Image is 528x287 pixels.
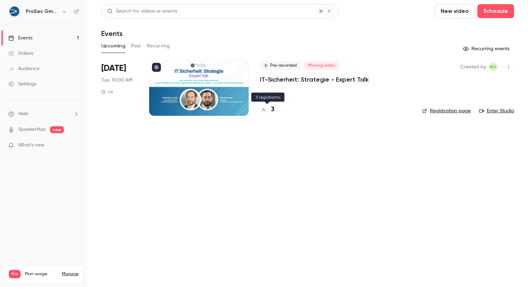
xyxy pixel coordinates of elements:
[9,6,20,17] img: ProSec GmbH
[101,29,123,38] h1: Events
[479,107,514,114] a: Enter Studio
[435,4,475,18] button: New video
[8,65,39,72] div: Audience
[101,40,125,52] button: Upcoming
[131,40,141,52] button: Past
[25,271,58,277] span: Plan usage
[101,63,126,74] span: [DATE]
[107,8,177,15] div: Search for videos or events
[50,126,64,133] span: new
[8,50,33,57] div: Videos
[101,77,132,84] span: Tue, 10:00 AM
[477,4,514,18] button: Schedule
[304,61,339,70] span: Missing video
[8,35,32,41] div: Events
[460,63,486,71] span: Created by
[26,8,59,15] h6: ProSec GmbH
[271,105,274,114] h4: 3
[8,81,36,88] div: Settings
[147,40,170,52] button: Recurring
[9,270,21,278] span: Pro
[101,60,138,116] div: Sep 23 Tue, 10:00 AM (Europe/Berlin)
[8,110,79,118] li: help-dropdown-opener
[18,142,44,149] span: What's new
[260,61,301,70] span: Pre-recorded
[422,107,471,114] a: Registration page
[18,126,46,133] a: SpeakerHub
[18,110,28,118] span: Help
[460,43,514,54] button: Recurring events
[260,105,274,114] a: 3
[101,89,113,95] div: 1 h
[62,271,79,277] a: Manage
[490,63,497,71] span: MO
[489,63,497,71] span: MD Operative
[260,75,369,84] a: IT-Sicherheit: Strategie - Expert Talk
